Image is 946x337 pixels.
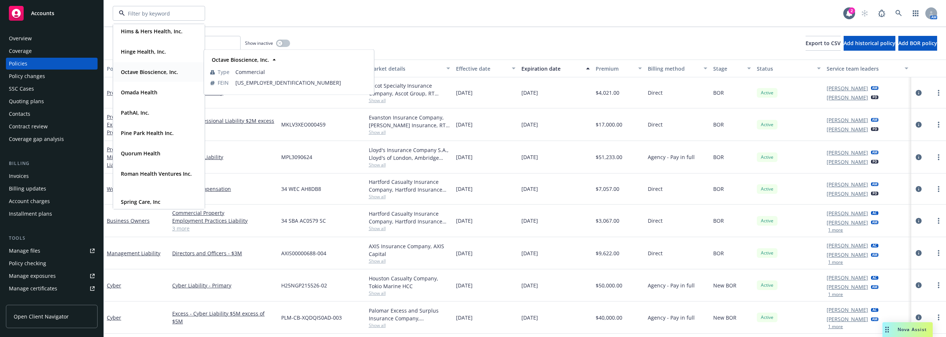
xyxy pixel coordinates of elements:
span: Accounts [31,10,54,16]
span: Agency - Pay in full [648,153,695,161]
span: [DATE] [521,249,538,257]
span: Add BOR policy [898,40,937,47]
a: circleInformation [914,185,923,193]
a: [PERSON_NAME] [827,125,868,133]
span: [DATE] [456,282,473,289]
span: [US_EMPLOYER_IDENTIFICATION_NUMBER] [235,79,368,87]
span: Active [760,314,775,321]
a: more [934,120,943,129]
div: Manage exposures [9,270,56,282]
span: Show all [369,290,450,296]
span: Show all [369,162,450,168]
span: [DATE] [521,121,538,128]
span: Active [760,121,775,128]
span: BOR [713,121,724,128]
div: Account charges [9,195,50,207]
div: SSC Cases [9,83,34,95]
span: MKLV3XEO000459 [281,121,326,128]
span: [DATE] [521,89,538,97]
a: [PERSON_NAME] [827,219,868,226]
span: New BOR [713,282,736,289]
a: circleInformation [914,120,923,129]
a: Employment Practices Liability [172,217,275,225]
a: circleInformation [914,153,923,162]
div: Tools [6,235,98,242]
a: more [934,153,943,162]
span: [DATE] [456,314,473,321]
span: [DATE] [456,185,473,193]
a: [PERSON_NAME] [827,190,868,198]
span: $3,067.00 [596,217,619,225]
strong: PathAI, Inc. [121,109,149,116]
span: 34 SBA AC0579 SC [281,217,326,225]
span: BOR [713,185,724,193]
div: Effective date [456,65,507,73]
strong: Spring Care, Inc [121,198,160,205]
a: Contacts [6,108,98,120]
span: [DATE] [521,314,538,321]
span: Type [218,68,229,76]
a: Manage exposures [6,270,98,282]
a: Invoices [6,170,98,182]
a: [PERSON_NAME] [827,306,868,314]
a: Cyber Liability - Primary [172,282,275,289]
span: Direct [648,217,663,225]
strong: Octave Bioscience, Inc. [212,56,269,63]
span: $17,000.00 [596,121,622,128]
strong: Hinge Health, Inc. [121,48,166,55]
span: AXIS00000688-004 [281,249,326,257]
button: Market details [366,60,453,77]
div: AXIS Insurance Company, AXIS Capital [369,242,450,258]
div: Billing updates [9,183,46,195]
div: Manage claims [9,295,46,307]
button: Billing method [645,60,710,77]
div: Hartford Casualty Insurance Company, Hartford Insurance Group [369,210,450,225]
a: Commercial Property [172,209,275,217]
button: Export to CSV [806,36,841,51]
div: Houston Casualty Company, Tokio Marine HCC [369,274,450,290]
button: 1 more [828,292,843,297]
span: Agency - Pay in full [648,314,695,321]
div: 2 [848,7,855,14]
span: Export to CSV [806,40,841,47]
div: Installment plans [9,208,52,220]
span: $7,057.00 [596,185,619,193]
div: Market details [369,65,442,73]
span: Active [760,250,775,256]
span: Show all [369,129,450,135]
div: Evanston Insurance Company, [PERSON_NAME] Insurance, RT Specialty Insurance Services, LLC (RSG Sp... [369,114,450,129]
a: more [934,185,943,193]
span: Active [760,186,775,192]
div: Contacts [9,108,30,120]
a: Excess - Cyber Liability $5M excess of $5M [172,310,275,325]
button: Stage [710,60,754,77]
span: [DATE] [521,282,538,289]
a: circleInformation [914,249,923,257]
a: Account charges [6,195,98,207]
button: 1 more [828,324,843,329]
strong: Omada Health [121,89,157,96]
a: more [934,249,943,257]
button: Status [754,60,824,77]
a: Professional Liability [107,146,160,168]
div: Service team leaders [827,65,900,73]
div: Premium [596,65,634,73]
div: Stage [713,65,743,73]
button: Effective date [453,60,518,77]
input: Filter by keyword [125,10,190,17]
div: Billing [6,160,98,167]
span: Direct [648,89,663,97]
a: Policy checking [6,257,98,269]
span: H25NGP215526-02 [281,282,327,289]
a: Cyber [107,314,121,321]
a: [PERSON_NAME] [827,149,868,156]
a: Workers' Compensation [172,185,275,193]
span: Show all [369,97,450,104]
a: Management Liability [107,250,160,257]
a: Accounts [6,3,98,24]
a: Professional Liability [107,89,158,96]
a: [PERSON_NAME] [827,315,868,323]
a: [PERSON_NAME] [827,283,868,291]
a: more [934,88,943,97]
